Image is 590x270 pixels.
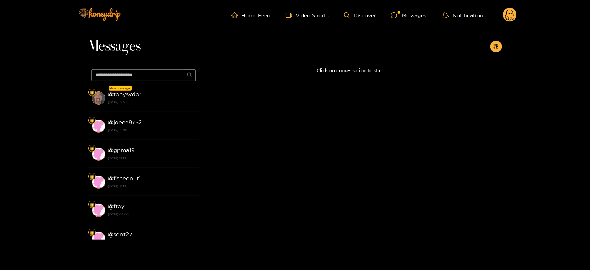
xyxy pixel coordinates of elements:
[286,12,296,18] span: video-camera
[108,91,142,97] strong: @ tonysydor
[108,127,195,134] strong: [DATE] 15:28
[199,66,502,75] p: Click on conversation to start
[184,69,196,81] button: search
[90,174,94,179] img: Fan Level
[108,99,195,105] strong: [DATE] 12:57
[286,12,329,18] a: Video Shorts
[90,202,94,207] img: Fan Level
[92,232,105,245] img: conversation
[108,155,195,162] strong: [DATE] 17:13
[493,44,499,50] span: appstore-add
[92,204,105,217] img: conversation
[92,91,105,105] img: conversation
[108,183,195,190] strong: [DATE] 21:13
[441,11,488,19] button: Notifications
[109,86,132,91] div: New message
[92,120,105,133] img: conversation
[92,148,105,161] img: conversation
[90,146,94,151] img: Fan Level
[231,12,242,18] span: home
[231,12,271,18] a: Home Feed
[90,90,94,95] img: Fan Level
[90,118,94,123] img: Fan Level
[108,239,195,246] strong: [DATE] 09:30
[391,11,426,20] div: Messages
[108,231,133,238] strong: @ sdot27
[90,231,94,235] img: Fan Level
[92,176,105,189] img: conversation
[88,38,141,55] span: Messages
[187,72,192,79] span: search
[344,12,376,18] a: Discover
[108,119,142,125] strong: @ joeee8752
[108,203,125,210] strong: @ ftay
[108,211,195,218] strong: [DATE] 03:00
[108,147,135,153] strong: @ gpma19
[490,41,502,52] button: appstore-add
[108,175,141,181] strong: @ fishedout1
